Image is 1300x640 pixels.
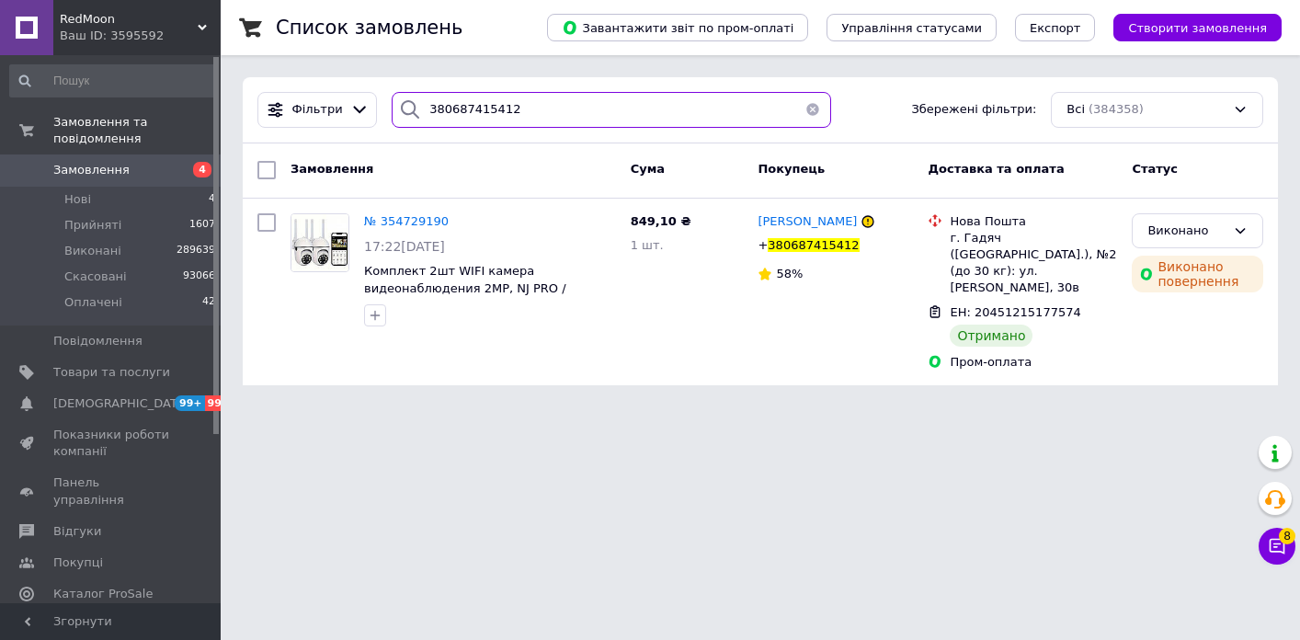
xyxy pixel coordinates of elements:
button: Очистить [794,92,831,128]
span: Створити замовлення [1128,21,1267,35]
span: 4 [209,191,215,208]
span: 99+ [175,395,205,411]
a: Створити замовлення [1095,20,1282,34]
input: Пошук за номером замовлення, ПІБ покупця, номером телефону, Email, номером накладної [392,92,830,128]
span: Скасовані [64,269,127,285]
div: г. Гадяч ([GEOGRAPHIC_DATA].), №2 (до 30 кг): ул. [PERSON_NAME], 30в [950,230,1117,297]
span: Завантажити звіт по пром-оплаті [562,19,793,36]
span: Товари та послуги [53,364,170,381]
div: Виконано повернення [1132,256,1263,292]
span: Панель управління [53,474,170,508]
span: Статус [1132,162,1178,176]
span: 93066 [183,269,215,285]
span: 1 шт. [631,238,664,252]
span: 289639 [177,243,215,259]
span: Покупці [53,554,103,571]
span: 8 [1279,528,1295,544]
h1: Список замовлень [276,17,462,39]
a: Фото товару [291,213,349,272]
button: Створити замовлення [1113,14,1282,41]
span: Доставка та оплата [928,162,1064,176]
div: Пром-оплата [950,354,1117,371]
span: Замовлення та повідомлення [53,114,221,147]
span: Відгуки [53,523,101,540]
div: Ваш ID: 3595592 [60,28,221,44]
span: Замовлення [291,162,373,176]
span: [PERSON_NAME] [758,214,857,228]
span: Управління статусами [841,21,982,35]
span: Показники роботи компанії [53,427,170,460]
span: ЕН: 20451215177574 [950,305,1080,319]
span: 1607 [189,217,215,234]
span: 17:22[DATE] [364,239,445,254]
img: Фото товару [291,214,348,271]
span: Повідомлення [53,333,143,349]
span: Оплачені [64,294,122,311]
input: Пошук [9,64,217,97]
span: 849,10 ₴ [631,214,691,228]
span: Всі [1066,101,1085,119]
span: Покупець [758,162,825,176]
span: Прийняті [64,217,121,234]
span: 42 [202,294,215,311]
a: [PERSON_NAME] [758,213,857,231]
button: Експорт [1015,14,1096,41]
div: Виконано [1147,222,1226,241]
div: Отримано [950,325,1032,347]
span: (384358) [1089,102,1144,116]
span: Замовлення [53,162,130,178]
span: [DEMOGRAPHIC_DATA] [53,395,189,412]
span: + [758,238,768,252]
span: 99+ [205,395,235,411]
span: Нові [64,191,91,208]
a: № 354729190 [364,214,449,228]
span: Виконані [64,243,121,259]
span: 4 [193,162,211,177]
span: Експорт [1030,21,1081,35]
span: Фільтри [292,101,343,119]
a: Комплект 2шт WIFI камера видеонаблюдения 2MP, NJ PRO / Уличная камера с датчиком движения / Вайфа... [364,264,609,329]
span: 58% [776,267,803,280]
span: RedMoon [60,11,198,28]
span: Каталог ProSale [53,586,153,602]
button: Управління статусами [827,14,997,41]
span: Збережені фільтри: [911,101,1036,119]
span: Cума [631,162,665,176]
button: Завантажити звіт по пром-оплаті [547,14,808,41]
button: Чат з покупцем8 [1259,528,1295,565]
span: 380687415412 [768,238,859,252]
div: Нова Пошта [950,213,1117,230]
